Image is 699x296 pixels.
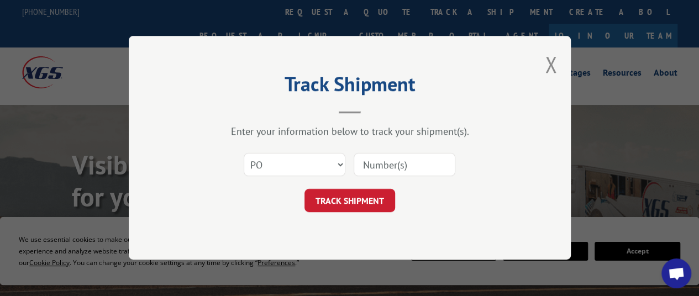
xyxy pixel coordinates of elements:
[184,76,516,97] h2: Track Shipment
[354,154,455,177] input: Number(s)
[545,50,557,79] button: Close modal
[304,189,395,213] button: TRACK SHIPMENT
[184,125,516,138] div: Enter your information below to track your shipment(s).
[661,258,691,288] a: Open chat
